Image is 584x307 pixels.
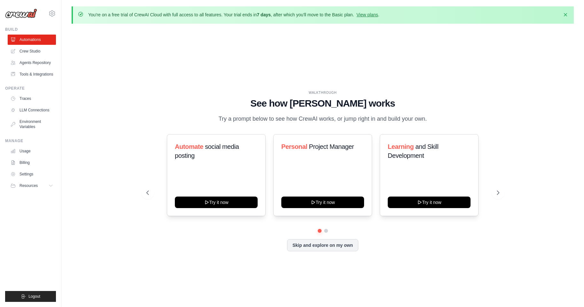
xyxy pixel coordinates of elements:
a: Tools & Integrations [8,69,56,79]
span: and Skill Development [388,143,438,159]
button: Try it now [175,197,258,208]
a: Crew Studio [8,46,56,56]
img: Logo [5,9,37,18]
div: Operate [5,86,56,91]
button: Resources [8,181,56,191]
div: Build [5,27,56,32]
span: Project Manager [309,143,354,150]
div: Manage [5,138,56,143]
h1: See how [PERSON_NAME] works [146,98,499,109]
a: Traces [8,93,56,104]
p: Try a prompt below to see how CrewAI works, or jump right in and build your own. [215,114,430,124]
a: View plans [356,12,378,17]
strong: 7 days [257,12,271,17]
a: Agents Repository [8,58,56,68]
span: Automate [175,143,203,150]
span: Resources [19,183,38,188]
button: Try it now [388,197,471,208]
a: LLM Connections [8,105,56,115]
p: You're on a free trial of CrewAI Cloud with full access to all features. Your trial ends in , aft... [88,12,379,18]
span: social media posting [175,143,239,159]
a: Billing [8,158,56,168]
span: Learning [388,143,414,150]
a: Environment Variables [8,117,56,132]
div: WALKTHROUGH [146,90,499,95]
span: Logout [28,294,40,299]
span: Personal [281,143,307,150]
a: Automations [8,35,56,45]
button: Skip and explore on my own [287,239,358,251]
a: Settings [8,169,56,179]
button: Try it now [281,197,364,208]
button: Logout [5,291,56,302]
a: Usage [8,146,56,156]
